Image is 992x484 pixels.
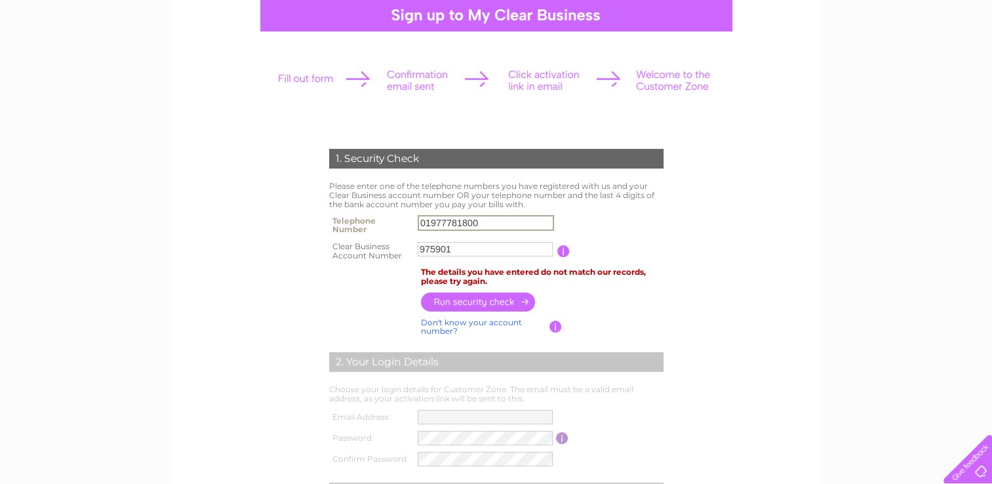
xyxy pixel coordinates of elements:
img: logo.png [35,34,102,74]
td: The details you have entered do not match our records, please try again. [418,264,667,289]
input: Information [549,321,562,333]
div: 2. Your Login Details [329,352,664,372]
th: Confirm Password [326,449,415,470]
a: Water [808,56,833,66]
a: Energy [841,56,870,66]
th: Telephone Number [326,212,415,238]
th: Clear Business Account Number [326,238,415,264]
input: Information [557,245,570,257]
th: Password [326,428,415,449]
div: 1. Security Check [329,149,664,169]
th: Email Address [326,407,415,428]
td: Please enter one of the telephone numbers you have registered with us and your Clear Business acc... [326,178,667,212]
a: Telecoms [878,56,917,66]
a: Contact [952,56,984,66]
a: 0333 014 3131 [745,7,835,23]
input: Information [556,432,568,444]
div: Clear Business is a trading name of Verastar Limited (registered in [GEOGRAPHIC_DATA] No. 3667643... [187,7,806,64]
a: Don't know your account number? [421,317,522,336]
a: Blog [925,56,944,66]
td: Choose your login details for Customer Zone. The email must be a valid email address, as your act... [326,382,667,407]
